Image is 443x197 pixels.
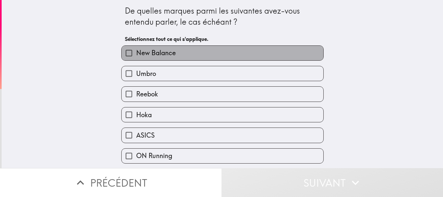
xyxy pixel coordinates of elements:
span: Hoka [136,110,152,119]
button: Suivant [221,168,443,197]
h6: Sélectionnez tout ce qui s'applique. [125,35,320,43]
button: ASICS [122,128,323,142]
span: New Balance [136,48,176,57]
button: Reebok [122,87,323,101]
button: ON Running [122,149,323,163]
span: Reebok [136,90,158,99]
button: Umbro [122,66,323,81]
button: Hoka [122,107,323,122]
button: New Balance [122,46,323,60]
span: ON Running [136,151,172,160]
span: Umbro [136,69,156,78]
span: ASICS [136,131,155,140]
div: De quelles marques parmi les suivantes avez-vous entendu parler, le cas échéant ? [125,6,320,27]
